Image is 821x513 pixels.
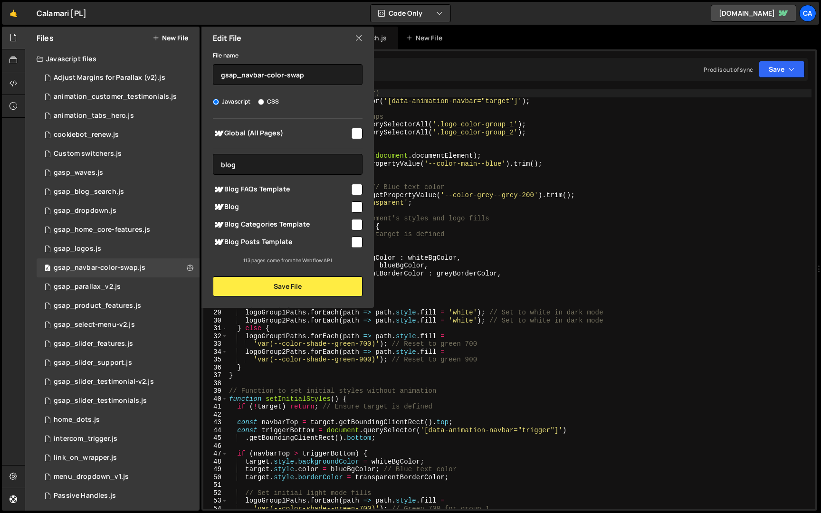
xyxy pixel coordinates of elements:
[54,302,141,310] div: gsap_product_features.js
[203,450,228,458] div: 47
[203,309,228,317] div: 29
[2,2,25,25] a: 🤙
[203,332,228,341] div: 32
[203,411,228,419] div: 42
[203,434,228,442] div: 45
[54,74,165,82] div: Adjust Margins for Parallax (v2).js
[37,125,200,144] div: 7764/18742.js
[37,334,200,353] div: 7764/16589.js
[213,237,350,248] span: Blog Posts Template
[54,340,133,348] div: gsap_slider_features.js
[54,416,100,424] div: home_dots.js
[37,277,200,296] div: 7764/15458.js
[203,474,228,482] div: 50
[37,163,200,182] div: 7764/15461.js
[203,317,228,325] div: 30
[203,324,228,332] div: 31
[37,448,200,467] div: 7764/31373.js
[54,492,116,500] div: Passive Handles.js
[54,245,101,253] div: gsap_logos.js
[54,207,116,215] div: gsap_dropdown.js
[258,99,264,105] input: CSS
[213,201,350,213] span: Blog
[54,435,117,443] div: intercom_trigger.js
[37,220,200,239] div: 7764/19866.js
[203,418,228,427] div: 43
[37,144,200,163] div: 7764/15465.js
[54,454,117,462] div: link_on_wrapper.js
[54,378,154,386] div: gsap_slider_testimonial-v2.js
[203,340,228,348] div: 33
[203,481,228,489] div: 51
[37,410,200,429] div: 7764/34558.js
[203,348,228,356] div: 34
[203,387,228,395] div: 39
[37,372,200,391] div: 7764/19917.js
[37,467,200,486] div: 7764/23031.js
[54,359,132,367] div: gsap_slider_support.js
[203,395,228,403] div: 40
[37,68,200,87] div: 7764/15452.js
[203,442,228,450] div: 46
[37,201,200,220] div: 7764/15900.js
[203,497,228,505] div: 53
[203,403,228,411] div: 41
[203,489,228,497] div: 52
[37,87,200,106] div: 7764/18740.js
[54,93,177,101] div: animation_customer_testimonials.js
[54,131,119,139] div: cookiebot_renew.js
[213,99,219,105] input: Javascript
[37,486,200,505] div: 7764/15471.js
[45,265,50,273] span: 6
[203,465,228,474] div: 49
[203,364,228,372] div: 36
[54,473,129,481] div: menu_dropdown_v1.js
[704,66,753,74] div: Prod is out of sync
[54,169,103,177] div: gasp_waves.js
[37,391,200,410] div: 7764/15460.js
[37,258,200,277] div: 7764/15457.js
[213,97,251,106] label: Javascript
[37,8,86,19] div: Calamari [PL]
[203,380,228,388] div: 38
[799,5,816,22] a: Ca
[258,97,279,106] label: CSS
[37,296,200,315] div: 7764/15462.js
[213,64,363,85] input: Name
[243,257,332,264] small: 113 pages come from the Webflow API
[203,356,228,364] div: 35
[203,458,228,466] div: 48
[203,371,228,380] div: 37
[203,427,228,435] div: 44
[37,106,200,125] div: 7764/21337.js
[25,49,200,68] div: Javascript files
[711,5,796,22] a: [DOMAIN_NAME]
[203,505,228,513] div: 54
[153,34,188,42] button: New File
[406,33,446,43] div: New File
[54,150,122,158] div: Custom switchers.js
[37,239,200,258] div: 7764/15455.js
[759,61,805,78] button: Save
[37,315,200,334] div: 7764/21511.js
[54,321,135,329] div: gsap_select-menu-v2.js
[213,128,350,139] span: Global (All Pages)
[371,5,450,22] button: Code Only
[213,184,350,195] span: Blog FAQs Template
[54,283,121,291] div: gsap_parallax_v2.js
[213,219,350,230] span: Blog Categories Template
[37,33,54,43] h2: Files
[37,182,200,201] div: 7764/47274.js
[213,51,239,60] label: File name
[54,397,147,405] div: gsap_slider_testimonials.js
[54,188,124,196] div: gsap_blog_search.js
[54,226,150,234] div: gsap_home_core-features.js
[54,264,145,272] div: gsap_navbar-color-swap.js
[213,276,363,296] button: Save File
[213,154,363,175] input: Search pages
[37,353,200,372] div: 7764/15902.js
[37,429,200,448] div: 7764/22118.js
[54,112,134,120] div: animation_tabs_hero.js
[213,33,241,43] h2: Edit File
